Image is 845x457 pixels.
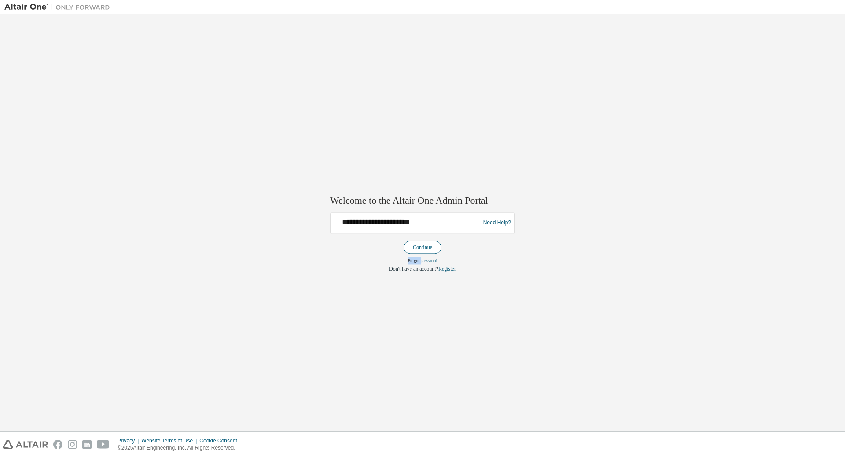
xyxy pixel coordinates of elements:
[404,241,441,254] button: Continue
[3,440,48,449] img: altair_logo.svg
[118,444,242,452] p: © 2025 Altair Engineering, Inc. All Rights Reserved.
[68,440,77,449] img: instagram.svg
[389,266,438,272] span: Don't have an account?
[330,195,515,207] h2: Welcome to the Altair One Admin Portal
[97,440,110,449] img: youtube.svg
[141,437,199,444] div: Website Terms of Use
[483,223,511,223] a: Need Help?
[408,258,437,263] a: Forgot password
[438,266,456,272] a: Register
[53,440,62,449] img: facebook.svg
[199,437,242,444] div: Cookie Consent
[4,3,114,11] img: Altair One
[118,437,141,444] div: Privacy
[82,440,92,449] img: linkedin.svg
